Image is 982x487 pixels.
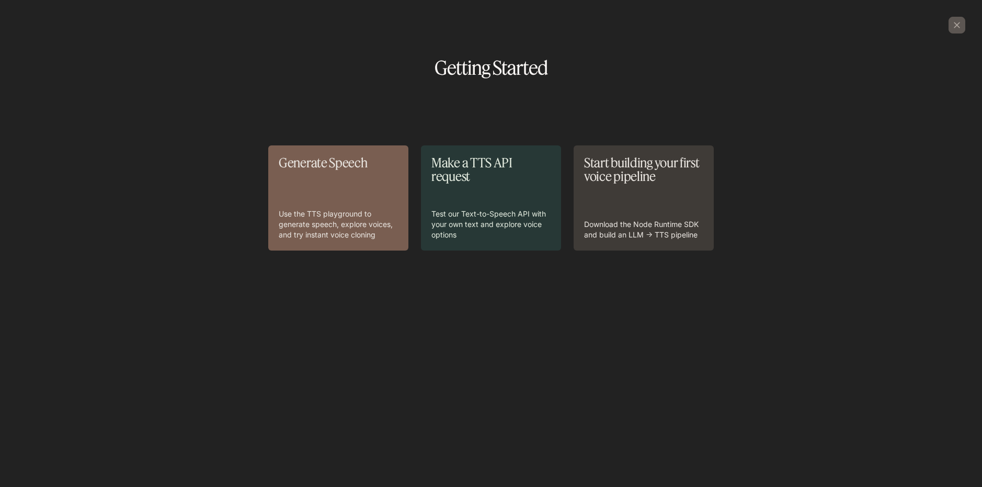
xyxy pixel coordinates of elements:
p: Generate Speech [279,156,398,169]
a: Start building your first voice pipelineDownload the Node Runtime SDK and build an LLM → TTS pipe... [574,145,714,251]
a: Make a TTS API requestTest our Text-to-Speech API with your own text and explore voice options [421,145,561,251]
p: Test our Text-to-Speech API with your own text and explore voice options [431,209,551,240]
p: Make a TTS API request [431,156,551,184]
p: Use the TTS playground to generate speech, explore voices, and try instant voice cloning [279,209,398,240]
p: Download the Node Runtime SDK and build an LLM → TTS pipeline [584,219,703,240]
h1: Getting Started [17,59,965,77]
a: Generate SpeechUse the TTS playground to generate speech, explore voices, and try instant voice c... [268,145,408,251]
p: Start building your first voice pipeline [584,156,703,184]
